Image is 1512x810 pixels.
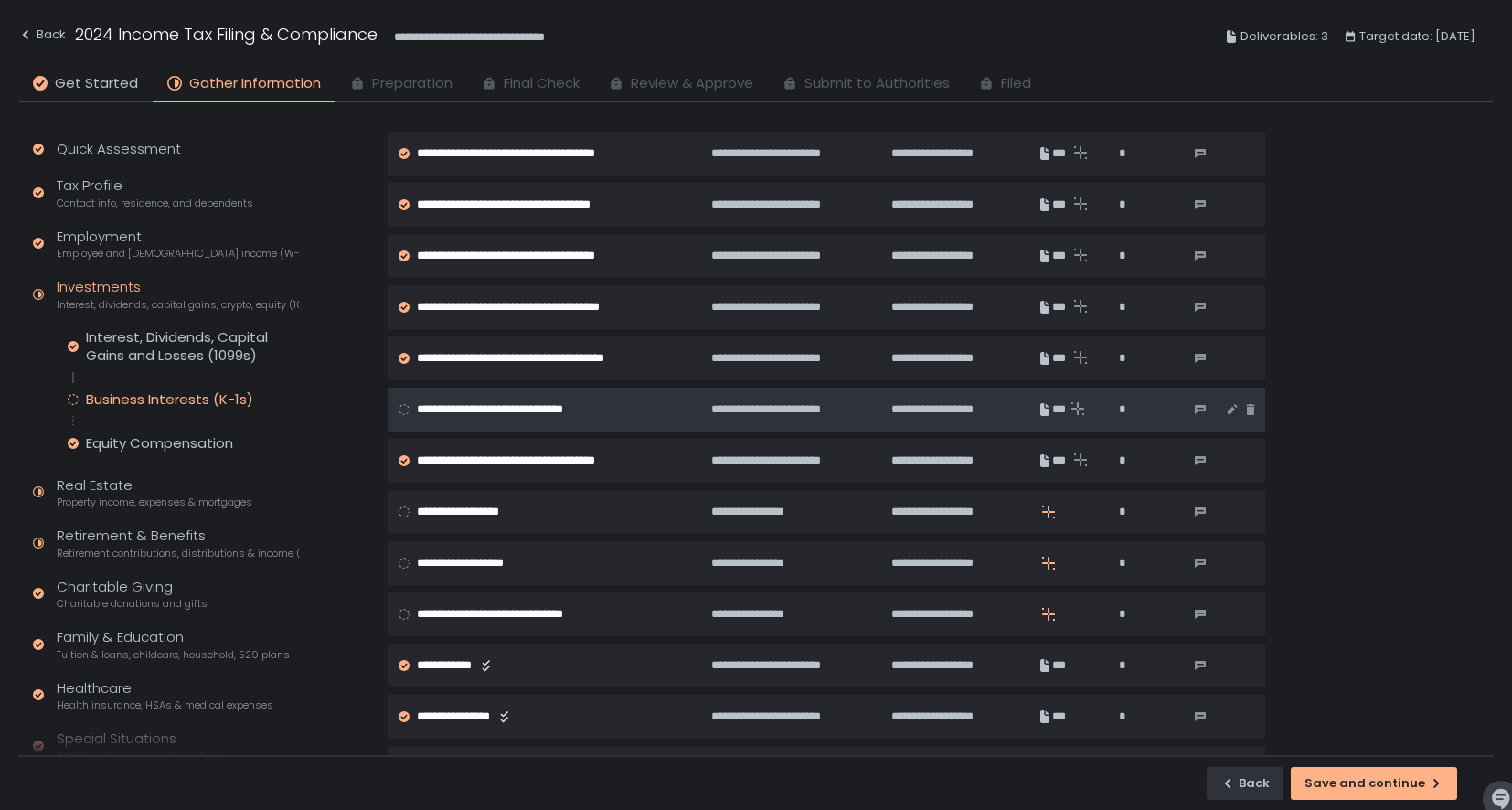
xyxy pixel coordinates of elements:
[57,729,224,763] div: Special Situations
[1304,775,1443,792] div: Save and continue
[1291,767,1457,800] button: Save and continue
[57,698,273,712] span: Health insurance, HSAs & medical expenses
[1207,767,1283,800] button: Back
[57,597,208,611] span: Charitable donations and gifts
[1001,73,1031,94] span: Filed
[804,73,950,94] span: Submit to Authorities
[57,475,252,510] div: Real Estate
[189,73,321,94] span: Gather Information
[57,547,299,560] span: Retirement contributions, distributions & income (1099-R, 5498)
[1359,26,1475,48] span: Target date: [DATE]
[1240,26,1328,48] span: Deliverables: 3
[55,73,138,94] span: Get Started
[57,139,181,160] div: Quick Assessment
[57,176,253,210] div: Tax Profile
[57,648,290,662] span: Tuition & loans, childcare, household, 529 plans
[57,750,224,763] span: Additional income and deductions
[57,627,290,662] div: Family & Education
[86,328,299,365] div: Interest, Dividends, Capital Gains and Losses (1099s)
[57,577,208,612] div: Charitable Giving
[1220,775,1270,792] div: Back
[372,73,453,94] span: Preparation
[75,22,378,47] h1: 2024 Income Tax Filing & Compliance
[57,247,299,261] span: Employee and [DEMOGRAPHIC_DATA] income (W-2s)
[86,390,253,409] div: Business Interests (K-1s)
[57,277,299,312] div: Investments
[57,678,273,713] div: Healthcare
[57,197,253,210] span: Contact info, residence, and dependents
[631,73,753,94] span: Review & Approve
[57,526,299,560] div: Retirement & Benefits
[57,227,299,261] div: Employment
[18,22,66,52] button: Back
[57,496,252,509] span: Property income, expenses & mortgages
[86,434,233,453] div: Equity Compensation
[504,73,580,94] span: Final Check
[57,298,299,312] span: Interest, dividends, capital gains, crypto, equity (1099s, K-1s)
[18,24,66,46] div: Back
